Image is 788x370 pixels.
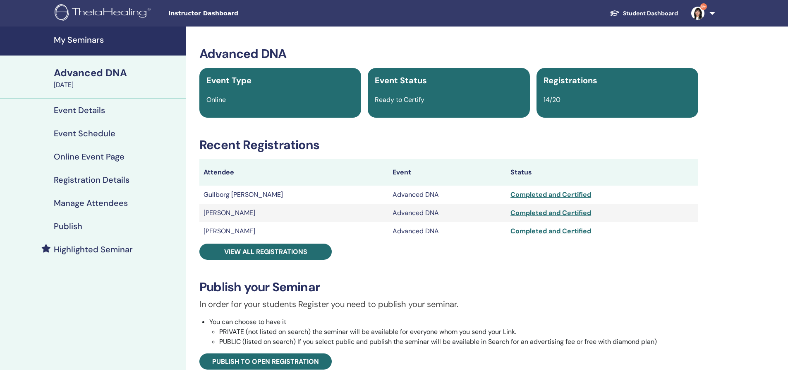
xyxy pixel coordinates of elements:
[54,35,181,45] h4: My Seminars
[544,95,560,104] span: 14/20
[168,9,292,18] span: Instructor Dashboard
[199,244,332,260] a: View all registrations
[54,244,133,254] h4: Highlighted Seminar
[206,95,226,104] span: Online
[54,152,125,162] h4: Online Event Page
[510,208,694,218] div: Completed and Certified
[199,204,388,222] td: [PERSON_NAME]
[375,75,427,86] span: Event Status
[212,357,319,366] span: Publish to open registration
[54,175,129,185] h4: Registration Details
[199,186,388,204] td: Gullborg [PERSON_NAME]
[199,159,388,186] th: Attendee
[49,66,186,90] a: Advanced DNA[DATE]
[199,138,698,152] h3: Recent Registrations
[54,221,82,231] h4: Publish
[54,66,181,80] div: Advanced DNA
[388,222,506,240] td: Advanced DNA
[206,75,251,86] span: Event Type
[603,6,685,21] a: Student Dashboard
[700,3,707,10] span: 9+
[388,204,506,222] td: Advanced DNA
[199,46,698,61] h3: Advanced DNA
[610,10,620,17] img: graduation-cap-white.svg
[54,80,181,90] div: [DATE]
[388,159,506,186] th: Event
[219,337,698,347] li: PUBLIC (listed on search) If you select public and publish the seminar will be available in Searc...
[199,353,332,370] a: Publish to open registration
[388,186,506,204] td: Advanced DNA
[510,190,694,200] div: Completed and Certified
[375,95,424,104] span: Ready to Certify
[54,198,128,208] h4: Manage Attendees
[54,128,115,138] h4: Event Schedule
[506,159,698,186] th: Status
[510,226,694,236] div: Completed and Certified
[544,75,597,86] span: Registrations
[54,105,105,115] h4: Event Details
[219,327,698,337] li: PRIVATE (not listed on search) the seminar will be available for everyone whom you send your Link.
[199,280,698,295] h3: Publish your Seminar
[209,317,698,347] li: You can choose to have it
[199,298,698,310] p: In order for your students Register you need to publish your seminar.
[199,222,388,240] td: [PERSON_NAME]
[55,4,153,23] img: logo.png
[691,7,704,20] img: default.jpg
[224,247,307,256] span: View all registrations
